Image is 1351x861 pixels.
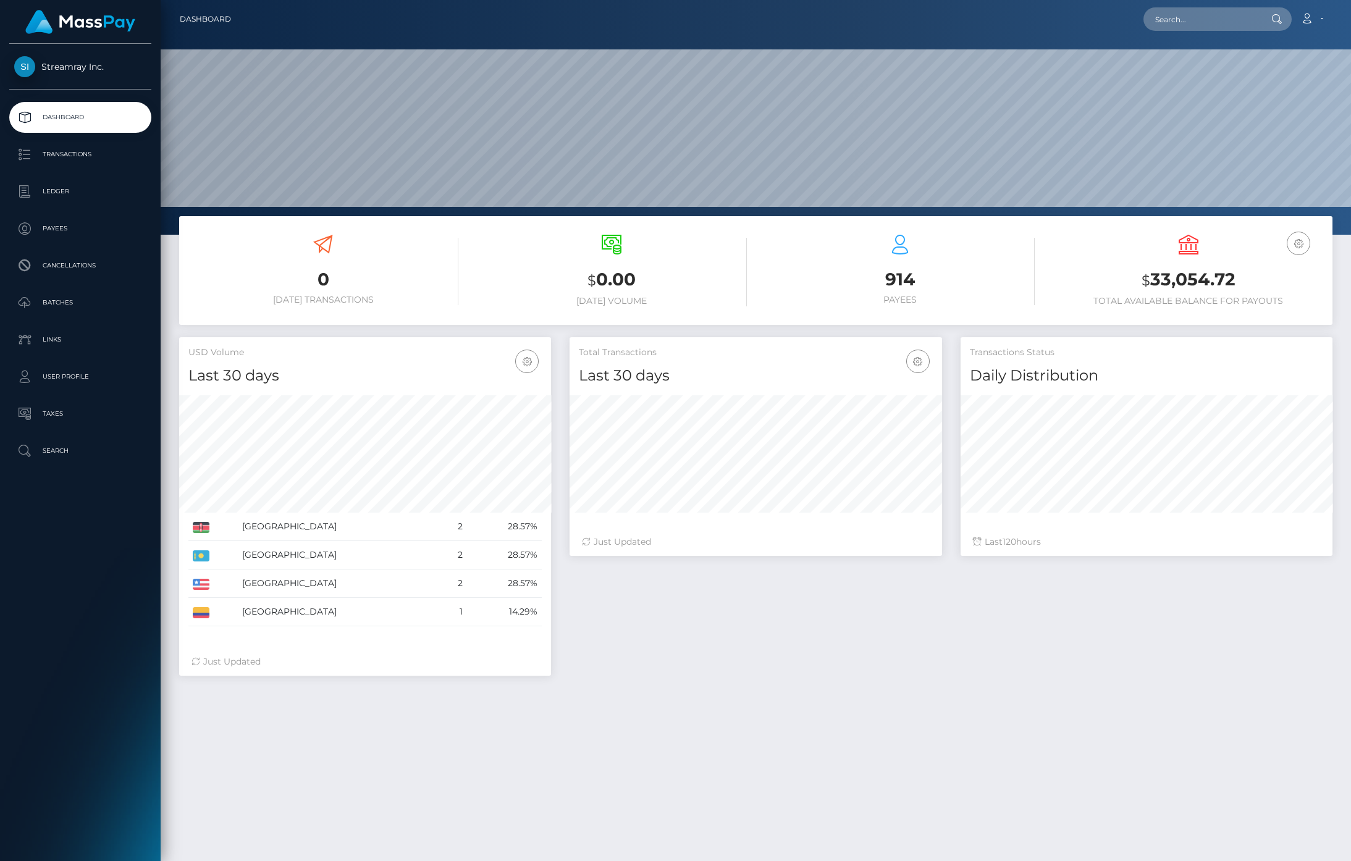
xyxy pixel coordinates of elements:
[14,405,146,423] p: Taxes
[467,569,542,598] td: 28.57%
[9,102,151,133] a: Dashboard
[193,579,209,590] img: US.png
[440,541,467,569] td: 2
[25,10,135,34] img: MassPay Logo
[14,256,146,275] p: Cancellations
[970,346,1323,359] h5: Transactions Status
[1053,296,1323,306] h6: Total Available Balance for Payouts
[1053,267,1323,293] h3: 33,054.72
[14,219,146,238] p: Payees
[9,213,151,244] a: Payees
[9,176,151,207] a: Ledger
[9,139,151,170] a: Transactions
[973,535,1320,548] div: Last hours
[440,513,467,541] td: 2
[467,513,542,541] td: 28.57%
[765,295,1035,305] h6: Payees
[9,287,151,318] a: Batches
[467,541,542,569] td: 28.57%
[9,398,151,429] a: Taxes
[765,267,1035,292] h3: 914
[238,541,440,569] td: [GEOGRAPHIC_DATA]
[14,56,35,77] img: Streamray Inc.
[188,267,458,292] h3: 0
[193,550,209,561] img: KZ.png
[440,569,467,598] td: 2
[440,598,467,626] td: 1
[970,365,1323,387] h4: Daily Distribution
[180,6,231,32] a: Dashboard
[238,513,440,541] td: [GEOGRAPHIC_DATA]
[14,182,146,201] p: Ledger
[14,367,146,386] p: User Profile
[14,108,146,127] p: Dashboard
[9,435,151,466] a: Search
[193,522,209,533] img: KE.png
[14,442,146,460] p: Search
[9,250,151,281] a: Cancellations
[477,296,747,306] h6: [DATE] Volume
[238,569,440,598] td: [GEOGRAPHIC_DATA]
[467,598,542,626] td: 14.29%
[1143,7,1260,31] input: Search...
[1142,272,1150,289] small: $
[238,598,440,626] td: [GEOGRAPHIC_DATA]
[1003,536,1016,547] span: 120
[14,330,146,349] p: Links
[191,655,539,668] div: Just Updated
[579,346,932,359] h5: Total Transactions
[14,145,146,164] p: Transactions
[477,267,747,293] h3: 0.00
[9,61,151,72] span: Streamray Inc.
[193,607,209,618] img: CO.png
[188,346,542,359] h5: USD Volume
[579,365,932,387] h4: Last 30 days
[9,324,151,355] a: Links
[9,361,151,392] a: User Profile
[14,293,146,312] p: Batches
[188,365,542,387] h4: Last 30 days
[582,535,929,548] div: Just Updated
[587,272,596,289] small: $
[188,295,458,305] h6: [DATE] Transactions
